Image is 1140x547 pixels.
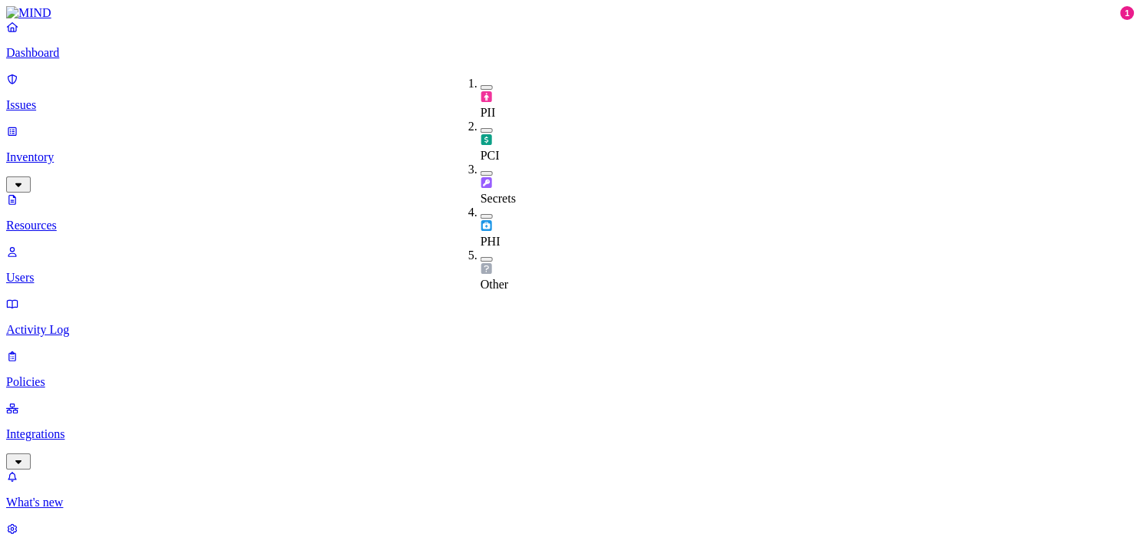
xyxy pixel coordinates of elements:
[6,98,1134,112] p: Issues
[6,496,1134,509] p: What's new
[481,149,500,162] span: PCI
[481,176,493,189] img: secret
[481,235,501,248] span: PHI
[6,20,1134,60] a: Dashboard
[6,219,1134,232] p: Resources
[6,150,1134,164] p: Inventory
[481,262,493,275] img: other
[481,106,496,119] span: PII
[481,91,493,103] img: pii
[6,193,1134,232] a: Resources
[6,297,1134,337] a: Activity Log
[6,470,1134,509] a: What's new
[6,401,1134,467] a: Integrations
[6,323,1134,337] p: Activity Log
[6,6,51,20] img: MIND
[6,124,1134,190] a: Inventory
[1120,6,1134,20] div: 1
[6,245,1134,285] a: Users
[6,375,1134,389] p: Policies
[481,278,508,291] span: Other
[481,219,493,232] img: phi
[6,271,1134,285] p: Users
[6,349,1134,389] a: Policies
[481,192,516,205] span: Secrets
[6,6,1134,20] a: MIND
[481,133,493,146] img: pci
[6,72,1134,112] a: Issues
[6,427,1134,441] p: Integrations
[6,46,1134,60] p: Dashboard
